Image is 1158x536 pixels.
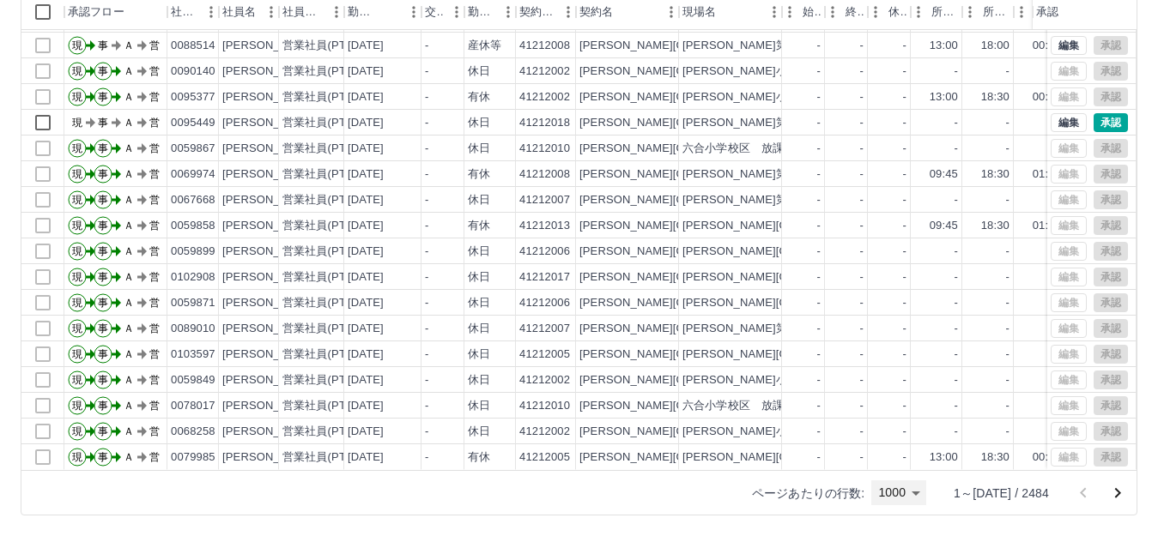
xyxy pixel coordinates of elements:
[817,89,821,105] div: -
[149,168,160,180] text: 営
[124,117,134,129] text: Ａ
[579,38,791,54] div: [PERSON_NAME][GEOGRAPHIC_DATA]
[930,89,958,105] div: 13:00
[282,372,373,388] div: 営業社員(PT契約)
[1006,63,1009,80] div: -
[98,194,108,206] text: 事
[149,91,160,103] text: 営
[282,346,373,363] div: 営業社員(PT契約)
[425,192,428,208] div: -
[98,65,108,77] text: 事
[1051,36,1087,55] button: 編集
[860,295,864,311] div: -
[468,218,490,234] div: 有休
[468,244,490,260] div: 休日
[171,38,215,54] div: 0088514
[282,295,373,311] div: 営業社員(PT契約)
[903,321,906,337] div: -
[955,63,958,80] div: -
[171,346,215,363] div: 0103597
[1033,89,1061,105] div: 00:00
[860,321,864,337] div: -
[171,115,215,131] div: 0095449
[860,166,864,183] div: -
[903,269,906,286] div: -
[519,115,570,131] div: 41212018
[682,166,945,183] div: [PERSON_NAME]第四小学校区 放課後児童クラブ
[1006,269,1009,286] div: -
[124,39,134,51] text: Ａ
[72,39,82,51] text: 現
[519,269,570,286] div: 41212017
[72,65,82,77] text: 現
[860,115,864,131] div: -
[149,245,160,257] text: 営
[468,166,490,183] div: 有休
[171,141,215,157] div: 0059867
[149,39,160,51] text: 営
[282,63,373,80] div: 営業社員(PT契約)
[124,297,134,309] text: Ａ
[72,194,82,206] text: 現
[282,321,373,337] div: 営業社員(PT契約)
[817,115,821,131] div: -
[579,269,791,286] div: [PERSON_NAME][GEOGRAPHIC_DATA]
[955,244,958,260] div: -
[579,372,791,388] div: [PERSON_NAME][GEOGRAPHIC_DATA]
[149,297,160,309] text: 営
[903,346,906,363] div: -
[171,89,215,105] div: 0095377
[860,192,864,208] div: -
[222,295,316,311] div: [PERSON_NAME]
[425,115,428,131] div: -
[72,220,82,232] text: 現
[468,63,490,80] div: 休日
[981,218,1009,234] div: 18:30
[124,91,134,103] text: Ａ
[519,38,570,54] div: 41212008
[519,89,570,105] div: 41212002
[348,372,384,388] div: [DATE]
[860,89,864,105] div: -
[468,115,490,131] div: 休日
[579,89,791,105] div: [PERSON_NAME][GEOGRAPHIC_DATA]
[468,192,490,208] div: 休日
[955,321,958,337] div: -
[519,141,570,157] div: 41212010
[579,244,791,260] div: [PERSON_NAME][GEOGRAPHIC_DATA]
[98,91,108,103] text: 事
[348,192,384,208] div: [DATE]
[348,89,384,105] div: [DATE]
[1006,321,1009,337] div: -
[124,271,134,283] text: Ａ
[955,346,958,363] div: -
[903,372,906,388] div: -
[519,321,570,337] div: 41212007
[222,244,316,260] div: [PERSON_NAME]
[860,372,864,388] div: -
[817,244,821,260] div: -
[348,346,384,363] div: [DATE]
[171,295,215,311] div: 0059871
[72,271,82,283] text: 現
[1006,192,1009,208] div: -
[468,38,501,54] div: 産休等
[682,269,1014,286] div: [PERSON_NAME][GEOGRAPHIC_DATA]第3 放課後児童クラブ
[579,141,791,157] div: [PERSON_NAME][GEOGRAPHIC_DATA]
[860,218,864,234] div: -
[1094,113,1128,132] button: 承認
[98,142,108,154] text: 事
[72,142,82,154] text: 現
[425,63,428,80] div: -
[149,65,160,77] text: 営
[1006,244,1009,260] div: -
[149,117,160,129] text: 営
[955,192,958,208] div: -
[860,346,864,363] div: -
[425,166,428,183] div: -
[817,192,821,208] div: -
[124,194,134,206] text: Ａ
[1006,141,1009,157] div: -
[171,166,215,183] div: 0069974
[955,295,958,311] div: -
